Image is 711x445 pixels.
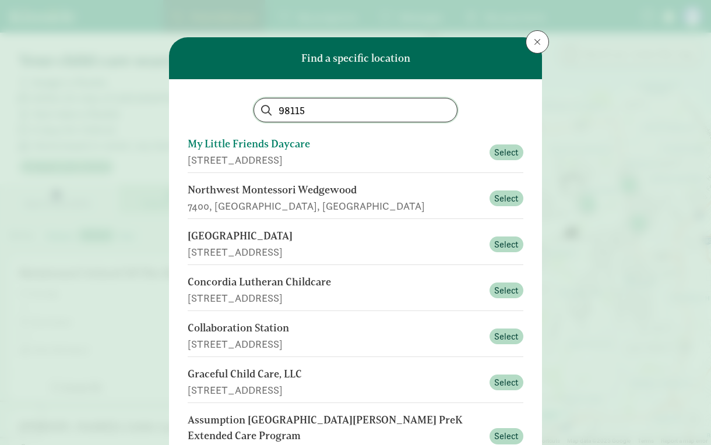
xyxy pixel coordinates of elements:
[188,182,483,198] div: Northwest Montessori Wedgewood
[490,236,523,253] button: Select
[188,136,483,152] div: My Little Friends Daycare
[494,376,519,390] span: Select
[188,412,483,444] div: Assumption [GEOGRAPHIC_DATA][PERSON_NAME] PreK Extended Care Program
[188,152,483,168] div: [STREET_ADDRESS]
[188,366,483,382] div: Graceful Child Care, LLC
[188,198,483,214] div: 7400, [GEOGRAPHIC_DATA], [GEOGRAPHIC_DATA]
[188,178,523,219] button: Northwest Montessori Wedgewood 7400, [GEOGRAPHIC_DATA], [GEOGRAPHIC_DATA] Select
[490,144,523,161] button: Select
[188,320,483,336] div: Collaboration Station
[188,274,483,290] div: Concordia Lutheran Childcare
[301,52,410,64] h6: Find a specific location
[188,228,483,244] div: [GEOGRAPHIC_DATA]
[490,375,523,391] button: Select
[188,270,523,311] button: Concordia Lutheran Childcare [STREET_ADDRESS] Select
[494,429,519,443] span: Select
[188,244,483,260] div: [STREET_ADDRESS]
[188,132,523,173] button: My Little Friends Daycare [STREET_ADDRESS] Select
[188,336,483,352] div: [STREET_ADDRESS]
[254,98,457,122] input: Find by name or address
[494,284,519,298] span: Select
[188,362,523,403] button: Graceful Child Care, LLC [STREET_ADDRESS] Select
[188,224,523,265] button: [GEOGRAPHIC_DATA] [STREET_ADDRESS] Select
[490,190,523,207] button: Select
[188,290,483,306] div: [STREET_ADDRESS]
[494,238,519,252] span: Select
[188,382,483,398] div: [STREET_ADDRESS]
[490,428,523,444] button: Select
[494,192,519,206] span: Select
[188,316,523,357] button: Collaboration Station [STREET_ADDRESS] Select
[490,282,523,299] button: Select
[490,329,523,345] button: Select
[494,330,519,344] span: Select
[494,146,519,160] span: Select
